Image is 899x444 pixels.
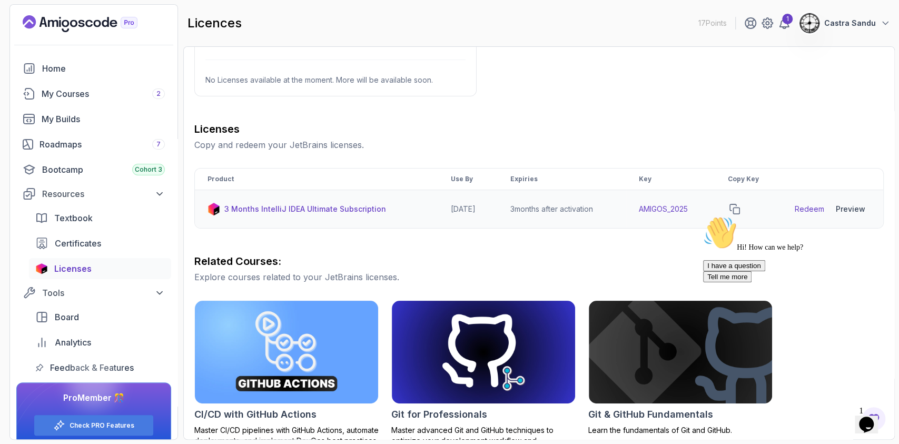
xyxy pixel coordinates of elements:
[4,48,66,60] button: I have a question
[391,407,487,422] h2: Git for Professionals
[55,336,91,349] span: Analytics
[29,233,171,254] a: certificates
[4,4,194,71] div: 👋Hi! How can we help?I have a questionTell me more
[16,108,171,130] a: builds
[16,184,171,203] button: Resources
[836,204,865,214] div: Preview
[4,4,38,38] img: :wave:
[799,13,819,33] img: user profile image
[778,17,791,29] a: 1
[438,169,498,190] th: Use By
[16,159,171,180] a: bootcamp
[34,415,154,436] button: Check PRO Features
[224,204,386,214] p: 3 Months IntelliJ IDEA Ultimate Subscription
[589,301,772,403] img: Git & GitHub Fundamentals card
[855,402,888,433] iframe: chat widget
[824,18,876,28] p: Castra Sandu
[42,62,165,75] div: Home
[42,287,165,299] div: Tools
[29,357,171,378] a: feedback
[626,169,715,190] th: Key
[156,90,161,98] span: 2
[392,301,575,403] img: Git for Professionals card
[194,271,884,283] p: Explore courses related to your JetBrains licenses.
[831,199,871,220] button: Preview
[187,15,242,32] h2: licences
[50,361,134,374] span: Feedback & Features
[698,18,727,28] p: 17 Points
[156,140,161,149] span: 7
[39,138,165,151] div: Roadmaps
[194,139,884,151] p: Copy and redeem your JetBrains licenses.
[727,202,742,216] button: copy-button
[29,258,171,279] a: licenses
[194,254,884,269] h3: Related Courses:
[16,134,171,155] a: roadmaps
[29,208,171,229] a: textbook
[42,113,165,125] div: My Builds
[4,60,53,71] button: Tell me more
[438,190,498,229] td: [DATE]
[194,407,317,422] h2: CI/CD with GitHub Actions
[135,165,162,174] span: Cohort 3
[194,122,884,136] h3: Licenses
[626,190,715,229] td: AMIGOS_2025
[16,283,171,302] button: Tools
[715,169,782,190] th: Copy Key
[16,58,171,79] a: home
[70,421,134,430] a: Check PRO Features
[588,300,773,436] a: Git & GitHub Fundamentals cardGit & GitHub FundamentalsLearn the fundamentals of Git and GitHub.
[782,14,793,24] div: 1
[205,75,466,85] p: No Licenses available at the moment. More will be available soon.
[699,212,888,397] iframe: chat widget
[42,188,165,200] div: Resources
[29,307,171,328] a: board
[588,407,713,422] h2: Git & GitHub Fundamentals
[35,263,48,274] img: jetbrains icon
[55,311,79,323] span: Board
[42,163,165,176] div: Bootcamp
[588,425,773,436] p: Learn the fundamentals of Git and GitHub.
[23,15,162,32] a: Landing page
[29,332,171,353] a: analytics
[195,169,438,190] th: Product
[42,87,165,100] div: My Courses
[208,203,220,215] img: jetbrains icon
[498,169,626,190] th: Expiries
[16,83,171,104] a: courses
[55,237,101,250] span: Certificates
[4,32,104,40] span: Hi! How can we help?
[498,190,626,229] td: 3 months after activation
[799,13,891,34] button: user profile imageCastra Sandu
[195,301,378,403] img: CI/CD with GitHub Actions card
[54,212,93,224] span: Textbook
[54,262,92,275] span: Licenses
[795,204,824,214] a: Redeem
